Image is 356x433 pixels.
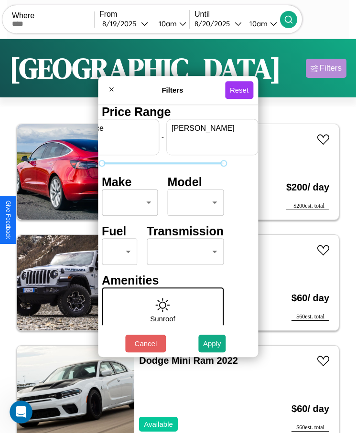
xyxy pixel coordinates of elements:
div: Filters [320,63,342,73]
button: 8/19/2025 [99,19,151,29]
h3: $ 60 / day [291,394,329,424]
p: Available [144,418,173,431]
h1: [GEOGRAPHIC_DATA] [10,49,281,88]
h4: Fuel [102,224,137,238]
button: Apply [198,335,226,352]
h4: Price Range [102,105,224,119]
label: min price [73,124,154,133]
iframe: Intercom live chat [10,401,32,423]
h3: $ 200 / day [286,172,329,202]
button: Cancel [125,335,166,352]
button: 10am [242,19,280,29]
label: From [99,10,189,19]
button: 10am [151,19,189,29]
p: Sunroof [150,312,175,325]
label: Until [194,10,280,19]
h3: $ 60 / day [291,283,329,313]
h4: Transmission [147,224,224,238]
h4: Model [168,175,224,189]
h4: Amenities [102,274,224,287]
div: 8 / 20 / 2025 [194,19,235,28]
h4: Make [102,175,158,189]
div: $ 60 est. total [291,313,329,321]
div: Give Feedback [5,201,11,239]
a: Dodge Mini Ram 2022 [139,355,238,366]
button: Reset [225,81,253,99]
div: $ 60 est. total [291,424,329,432]
div: 10am [154,19,179,28]
label: [PERSON_NAME] [172,124,253,133]
button: Filters [306,59,346,78]
label: Where [12,11,94,20]
h4: Filters [120,86,225,94]
div: $ 200 est. total [286,202,329,210]
div: 8 / 19 / 2025 [102,19,141,28]
div: 10am [245,19,270,28]
p: - [162,130,164,143]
